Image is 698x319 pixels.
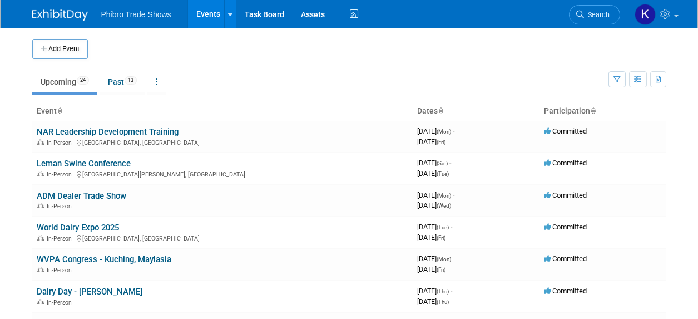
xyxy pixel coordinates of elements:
[37,287,142,297] a: Dairy Day - [PERSON_NAME]
[590,106,596,115] a: Sort by Participation Type
[37,223,119,233] a: World Dairy Expo 2025
[47,299,75,306] span: In-Person
[47,139,75,146] span: In-Person
[413,102,539,121] th: Dates
[544,223,587,231] span: Committed
[417,287,452,295] span: [DATE]
[37,138,408,146] div: [GEOGRAPHIC_DATA], [GEOGRAPHIC_DATA]
[417,138,445,146] span: [DATE]
[417,233,445,242] span: [DATE]
[438,106,443,115] a: Sort by Start Date
[47,235,75,242] span: In-Person
[32,39,88,59] button: Add Event
[101,10,171,19] span: Phibro Trade Shows
[544,159,587,167] span: Committed
[37,159,131,169] a: Leman Swine Conference
[635,4,656,25] img: Karol Ehmen
[437,235,445,241] span: (Fri)
[544,254,587,263] span: Committed
[437,171,449,177] span: (Tue)
[437,267,445,273] span: (Fri)
[47,267,75,274] span: In-Person
[37,171,44,176] img: In-Person Event
[100,71,145,92] a: Past13
[77,76,89,85] span: 24
[47,203,75,210] span: In-Person
[417,127,454,135] span: [DATE]
[569,5,620,24] a: Search
[37,233,408,242] div: [GEOGRAPHIC_DATA], [GEOGRAPHIC_DATA]
[437,160,448,166] span: (Sat)
[417,223,452,231] span: [DATE]
[32,9,88,21] img: ExhibitDay
[417,297,449,306] span: [DATE]
[417,191,454,199] span: [DATE]
[453,254,454,263] span: -
[437,139,445,145] span: (Fri)
[57,106,62,115] a: Sort by Event Name
[437,193,451,199] span: (Mon)
[449,159,451,167] span: -
[451,223,452,231] span: -
[437,224,449,230] span: (Tue)
[437,288,449,295] span: (Thu)
[437,203,451,209] span: (Wed)
[417,201,451,209] span: [DATE]
[437,129,451,135] span: (Mon)
[37,191,126,201] a: ADM Dealer Trade Show
[544,191,587,199] span: Committed
[417,169,449,178] span: [DATE]
[453,127,454,135] span: -
[539,102,666,121] th: Participation
[544,127,587,135] span: Committed
[47,171,75,178] span: In-Person
[451,287,452,295] span: -
[37,203,44,208] img: In-Person Event
[37,254,171,264] a: WVPA Congress - Kuching, Maylasia
[417,265,445,273] span: [DATE]
[32,71,97,92] a: Upcoming24
[37,127,179,137] a: NAR Leadership Development Training
[417,254,454,263] span: [DATE]
[544,287,587,295] span: Committed
[37,235,44,241] img: In-Person Event
[417,159,451,167] span: [DATE]
[37,169,408,178] div: [GEOGRAPHIC_DATA][PERSON_NAME], [GEOGRAPHIC_DATA]
[37,299,44,305] img: In-Person Event
[32,102,413,121] th: Event
[437,299,449,305] span: (Thu)
[37,267,44,272] img: In-Person Event
[37,139,44,145] img: In-Person Event
[453,191,454,199] span: -
[437,256,451,262] span: (Mon)
[125,76,137,85] span: 13
[584,11,610,19] span: Search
